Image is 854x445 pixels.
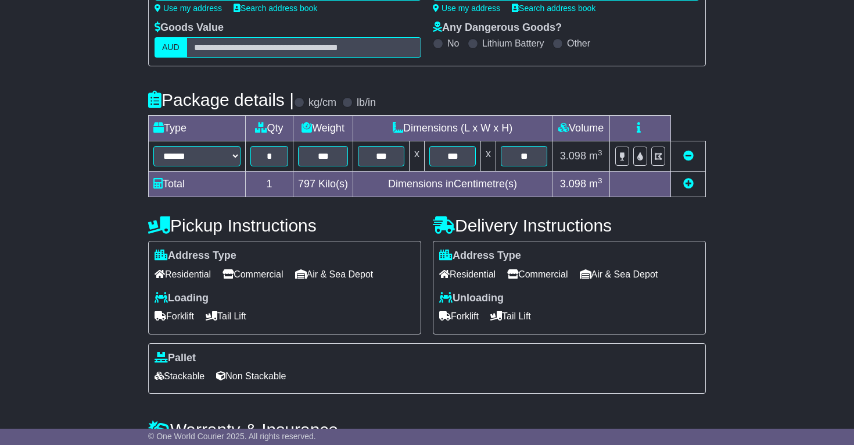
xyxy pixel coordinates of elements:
span: Non Stackable [216,367,286,385]
h4: Delivery Instructions [433,216,706,235]
span: Air & Sea Depot [295,265,374,283]
td: Dimensions (L x W x H) [353,116,552,141]
label: Goods Value [155,22,224,34]
td: x [481,141,496,172]
span: m [589,178,602,190]
a: Search address book [512,3,595,13]
a: Search address book [234,3,317,13]
label: Loading [155,292,209,305]
span: Tail Lift [206,307,246,325]
label: Address Type [439,250,521,262]
label: AUD [155,37,187,58]
label: kg/cm [308,97,336,109]
span: Residential [439,265,496,283]
span: 797 [298,178,315,190]
label: No [447,38,459,49]
span: Residential [155,265,211,283]
td: Dimensions in Centimetre(s) [353,172,552,197]
label: Other [567,38,590,49]
span: 3.098 [560,150,586,162]
label: Address Type [155,250,236,262]
td: Kilo(s) [293,172,353,197]
span: Commercial [507,265,568,283]
a: Add new item [683,178,694,190]
sup: 3 [598,176,602,185]
a: Use my address [155,3,222,13]
a: Use my address [433,3,500,13]
a: Remove this item [683,150,694,162]
td: Volume [552,116,610,141]
span: m [589,150,602,162]
span: Stackable [155,367,204,385]
td: Type [149,116,246,141]
span: Forklift [155,307,194,325]
span: 3.098 [560,178,586,190]
td: x [410,141,425,172]
span: Commercial [223,265,283,283]
label: Pallet [155,352,196,365]
label: Lithium Battery [482,38,544,49]
span: Tail Lift [490,307,531,325]
td: Weight [293,116,353,141]
span: Air & Sea Depot [580,265,658,283]
h4: Warranty & Insurance [148,420,706,439]
label: Any Dangerous Goods? [433,22,562,34]
td: Total [149,172,246,197]
td: 1 [246,172,293,197]
h4: Pickup Instructions [148,216,421,235]
sup: 3 [598,148,602,157]
label: Unloading [439,292,504,305]
h4: Package details | [148,90,294,109]
td: Qty [246,116,293,141]
span: © One World Courier 2025. All rights reserved. [148,432,316,441]
label: lb/in [357,97,376,109]
span: Forklift [439,307,479,325]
